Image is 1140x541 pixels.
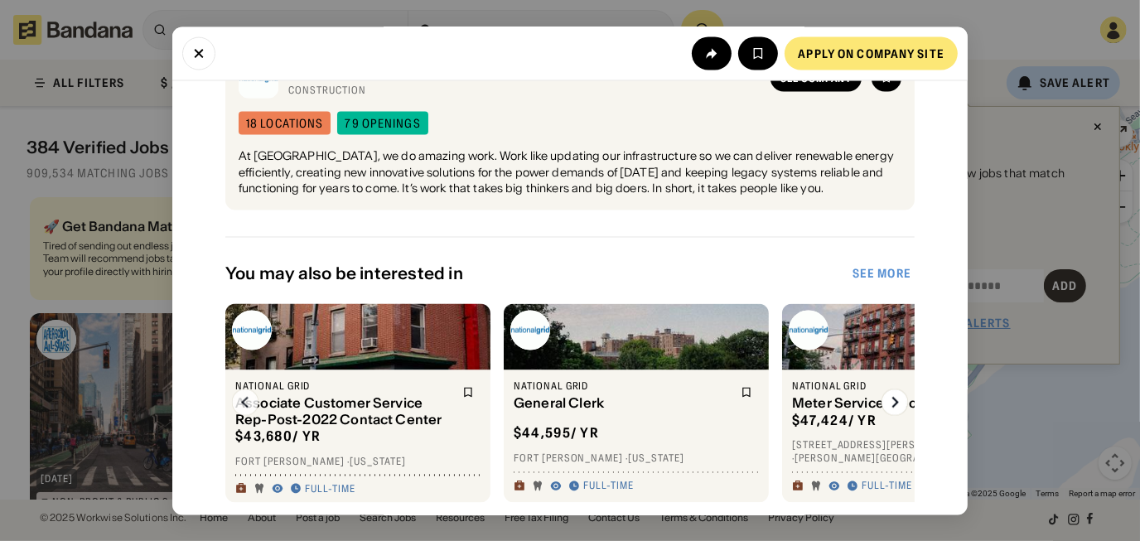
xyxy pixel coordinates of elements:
[798,47,944,59] div: Apply on company site
[225,263,849,283] div: You may also be interested in
[345,117,420,128] div: 79 openings
[583,480,634,493] div: Full-time
[246,117,323,128] div: 18 locations
[792,412,877,429] div: $ 47,424 / yr
[862,480,912,493] div: Full-time
[182,36,215,70] button: Close
[789,310,828,350] img: National Grid logo
[235,396,452,427] div: Associate Customer Service Rep-Post-2022 Contact Center
[882,389,908,415] img: Right Arrow
[853,268,911,279] div: See more
[235,427,321,445] div: $ 43,680 / yr
[232,389,258,415] img: Left Arrow
[514,425,599,442] div: $ 44,595 / yr
[232,310,272,350] img: National Grid logo
[235,379,452,393] div: National Grid
[514,452,759,466] div: Fort [PERSON_NAME] · [US_STATE]
[305,482,355,495] div: Full-time
[235,455,481,468] div: Fort [PERSON_NAME] · [US_STATE]
[792,379,1009,393] div: National Grid
[239,147,901,196] div: At [GEOGRAPHIC_DATA], we do amazing work. Work like updating our infrastructure so we can deliver...
[514,396,731,412] div: General Clerk
[288,84,761,97] div: Construction
[792,439,1037,465] div: [STREET_ADDRESS][PERSON_NAME] · [PERSON_NAME][GEOGRAPHIC_DATA]
[514,379,731,393] div: National Grid
[510,310,550,350] img: National Grid logo
[792,396,1009,412] div: Meter Services Tech D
